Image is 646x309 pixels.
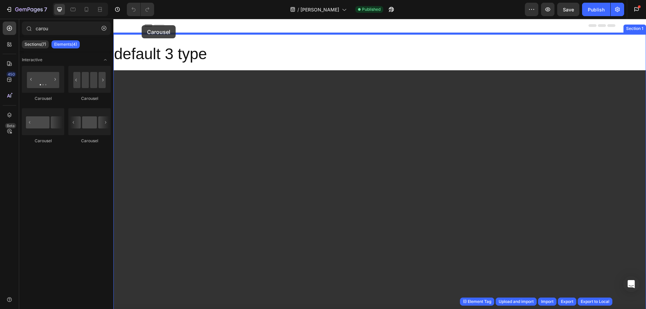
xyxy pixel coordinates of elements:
div: Carousel [68,138,111,144]
button: Import [538,298,557,306]
span: Interactive [22,57,42,63]
button: (I) Element Tag [460,298,494,306]
span: Toggle open [100,54,111,65]
input: Search Sections & Elements [22,22,111,35]
div: Publish [588,6,605,13]
div: Upload and import [499,299,534,305]
div: Undo/Redo [127,3,154,16]
div: Beta [5,123,16,128]
p: 7 [44,5,47,13]
span: / [297,6,299,13]
button: Save [557,3,579,16]
div: Open Intercom Messenger [623,276,639,292]
div: Export to Local [581,299,609,305]
button: 7 [3,3,50,16]
p: Elements(4) [54,42,77,47]
p: Sections(7) [25,42,46,47]
div: Export [561,299,573,305]
div: Carousel [22,95,64,102]
div: Carousel [68,95,111,102]
div: Import [541,299,553,305]
button: Export [558,298,576,306]
button: Upload and import [496,298,537,306]
iframe: Design area [113,19,646,309]
span: Save [563,7,574,12]
div: Carousel [22,138,64,144]
span: Published [362,6,381,12]
button: Export to Local [578,298,612,306]
span: [PERSON_NAME] [300,6,339,13]
div: 450 [6,72,16,77]
button: Publish [582,3,610,16]
div: (I) Element Tag [463,299,491,305]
